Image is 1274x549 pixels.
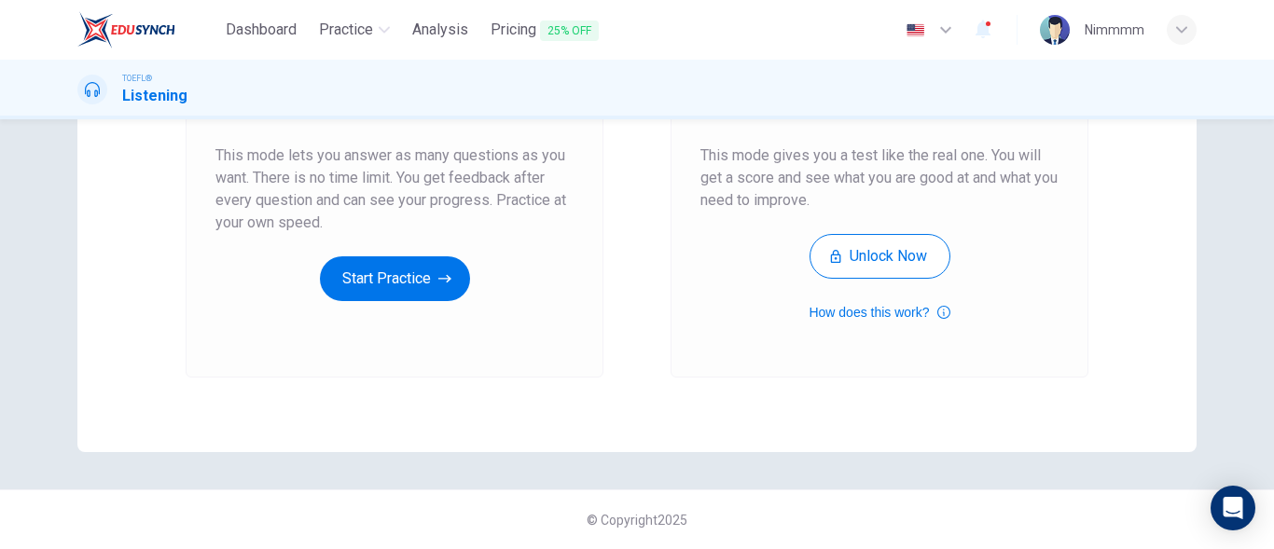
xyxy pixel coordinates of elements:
img: Profile picture [1040,15,1070,45]
span: Pricing [491,19,599,42]
span: Analysis [412,19,468,41]
button: How does this work? [809,301,949,323]
button: Analysis [405,13,476,47]
a: Dashboard [218,13,304,48]
h1: Listening [122,85,187,107]
img: EduSynch logo [77,11,175,48]
span: TOEFL® [122,72,152,85]
a: Analysis [405,13,476,48]
img: en [904,23,927,37]
button: Unlock Now [810,234,950,279]
button: Dashboard [218,13,304,47]
button: Start Practice [320,256,470,301]
button: Practice [312,13,397,47]
div: Open Intercom Messenger [1211,486,1255,530]
span: © Copyright 2025 [587,513,687,528]
span: This mode gives you a test like the real one. You will get a score and see what you are good at a... [700,144,1059,212]
span: Dashboard [226,19,297,41]
span: This mode lets you answer as many questions as you want. There is no time limit. You get feedback... [215,144,574,234]
button: Pricing25% OFF [483,13,606,48]
a: EduSynch logo [77,11,218,48]
div: Nimmmm [1085,19,1144,41]
span: 25% OFF [540,21,599,41]
span: Practice [319,19,373,41]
